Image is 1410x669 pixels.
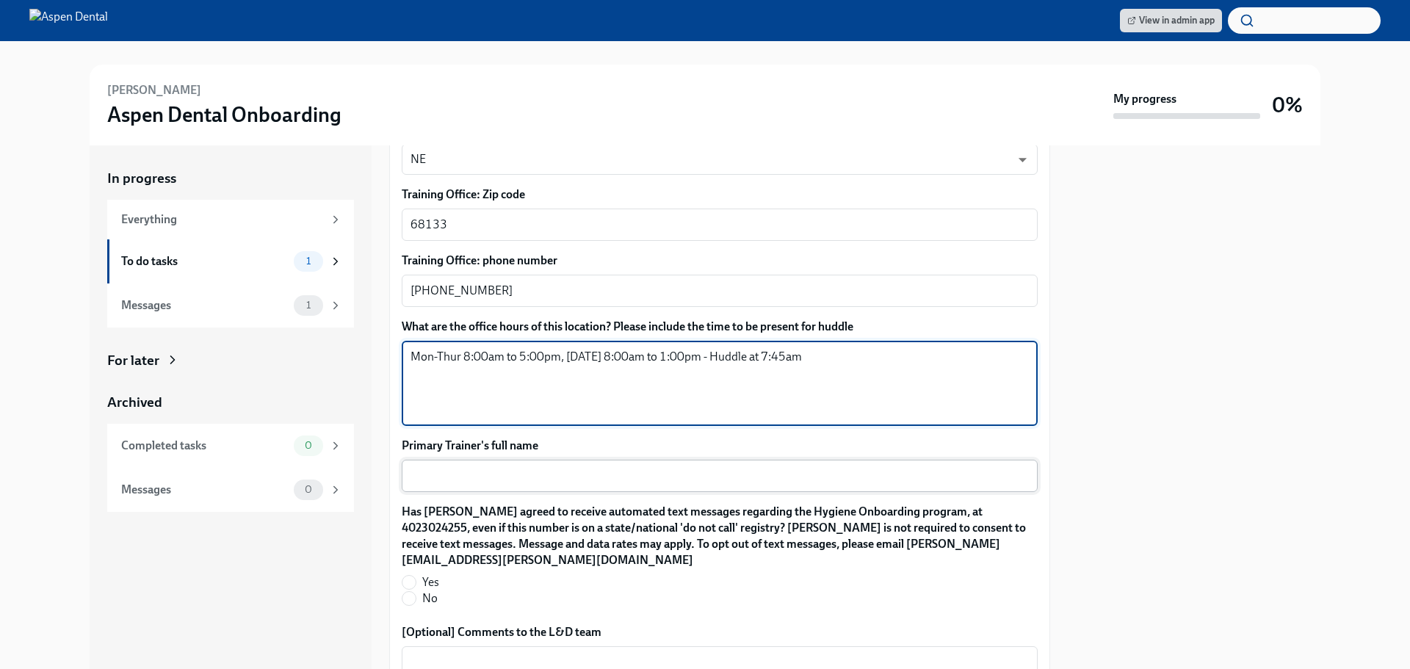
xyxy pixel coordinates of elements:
a: Messages0 [107,468,354,512]
label: Has [PERSON_NAME] agreed to receive automated text messages regarding the Hygiene Onboarding prog... [402,504,1038,568]
span: Yes [422,574,439,590]
h3: Aspen Dental Onboarding [107,101,341,128]
div: Messages [121,297,288,314]
strong: My progress [1113,91,1176,107]
span: 0 [296,484,321,495]
textarea: 68133 [411,216,1029,234]
h6: [PERSON_NAME] [107,82,201,98]
textarea: [PHONE_NUMBER] [411,282,1029,300]
a: Messages1 [107,283,354,328]
a: For later [107,351,354,370]
div: Messages [121,482,288,498]
label: Primary Trainer's full name [402,438,1038,454]
a: View in admin app [1120,9,1222,32]
div: To do tasks [121,253,288,270]
textarea: Mon-Thur 8:00am to 5:00pm, [DATE] 8:00am to 1:00pm - Huddle at 7:45am [411,348,1029,419]
span: 1 [297,256,319,267]
div: For later [107,351,159,370]
label: Training Office: Zip code [402,187,1038,203]
a: In progress [107,169,354,188]
span: 1 [297,300,319,311]
a: Archived [107,393,354,412]
img: Aspen Dental [29,9,108,32]
label: Training Office: phone number [402,253,1038,269]
div: Completed tasks [121,438,288,454]
label: What are the office hours of this location? Please include the time to be present for huddle [402,319,1038,335]
h3: 0% [1272,92,1303,118]
a: Completed tasks0 [107,424,354,468]
span: View in admin app [1127,13,1215,28]
span: No [422,590,438,607]
div: Everything [121,211,323,228]
label: [Optional] Comments to the L&D team [402,624,1038,640]
a: To do tasks1 [107,239,354,283]
a: Everything [107,200,354,239]
span: 0 [296,440,321,451]
div: NE [402,144,1038,175]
